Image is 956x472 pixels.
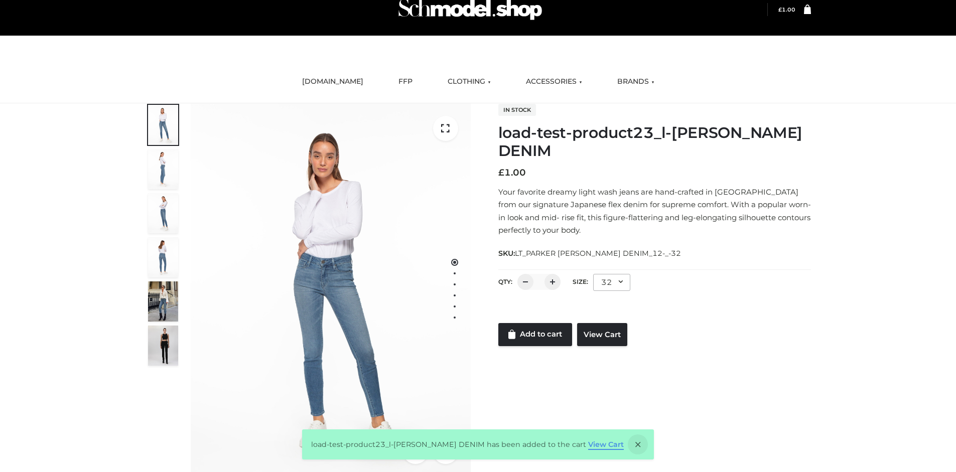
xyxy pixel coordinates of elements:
span: £ [778,7,782,13]
p: Your favorite dreamy light wash jeans are hand-crafted in [GEOGRAPHIC_DATA] from our signature Ja... [498,186,811,237]
a: View Cart [577,323,627,346]
h1: load-test-product23_l-[PERSON_NAME] DENIM [498,124,811,160]
label: QTY: [498,278,512,285]
span: SKU: [498,247,682,259]
span: £ [498,167,504,178]
label: Size: [573,278,588,285]
img: 2001KLX-Ava-skinny-cove-3-scaled_eb6bf915-b6b9-448f-8c6c-8cabb27fd4b2.jpg [148,193,178,233]
a: BRANDS [610,71,662,93]
img: 2001KLX-Ava-skinny-cove-4-scaled_4636a833-082b-4702-abec-fd5bf279c4fc.jpg [148,149,178,189]
img: Bowery-Skinny_Cove-1.jpg [148,281,178,322]
a: View Cart [588,440,624,449]
bdi: 1.00 [498,167,526,178]
span: In stock [498,104,536,116]
bdi: 1.00 [778,7,795,13]
img: 2001KLX-Ava-skinny-cove-2-scaled_32c0e67e-5e94-449c-a916-4c02a8c03427.jpg [148,237,178,277]
img: 2001KLX-Ava-skinny-cove-1-scaled_9b141654-9513-48e5-b76c-3dc7db129200.jpg [148,105,178,145]
a: Add to cart [498,323,573,346]
a: CLOTHING [440,71,498,93]
a: ACCESSORIES [518,71,590,93]
div: 32 [593,274,630,291]
a: FFP [391,71,420,93]
img: 49df5f96394c49d8b5cbdcda3511328a.HD-1080p-2.5Mbps-49301101_thumbnail.jpg [148,326,178,366]
div: load-test-product23_l-[PERSON_NAME] DENIM has been added to the cart [302,429,654,459]
span: LT_PARKER [PERSON_NAME] DENIM_12-_-32 [515,249,681,258]
a: [DOMAIN_NAME] [295,71,371,93]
